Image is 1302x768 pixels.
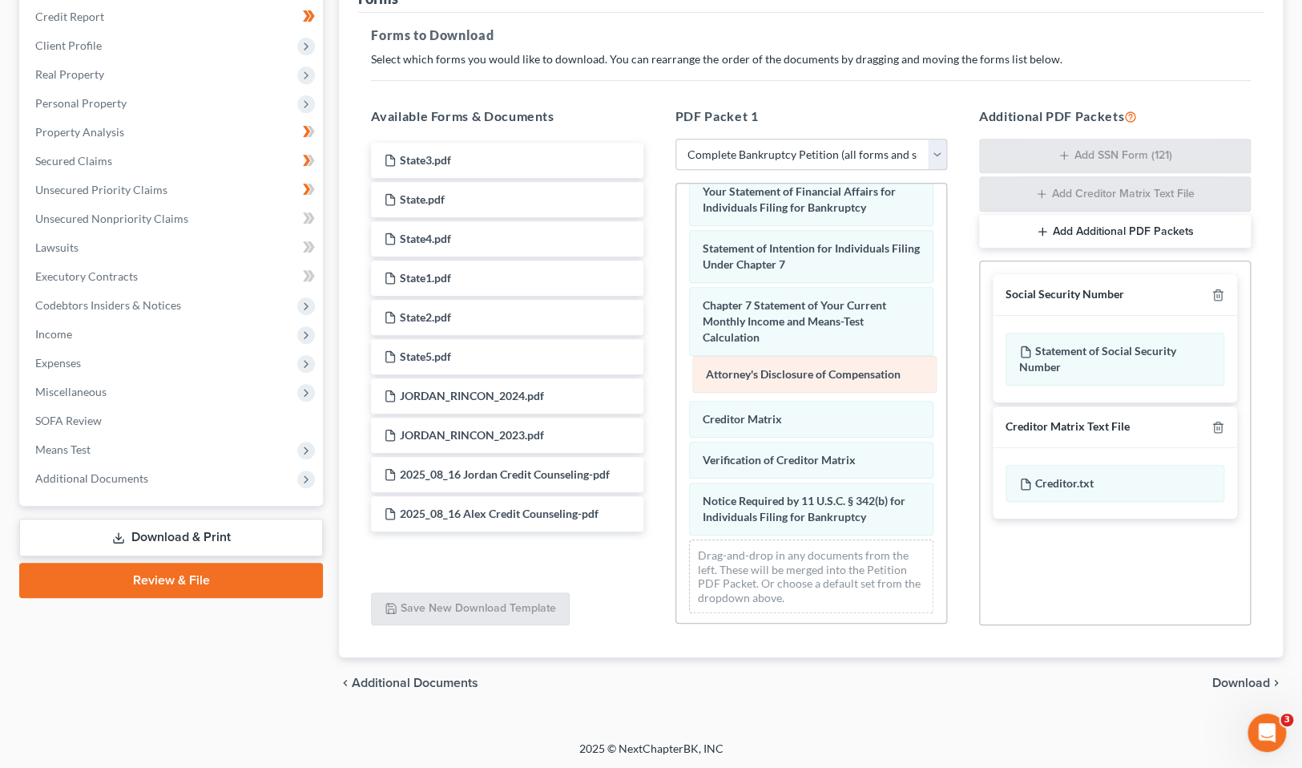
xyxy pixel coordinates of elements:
button: Add SSN Form (121) [979,139,1251,174]
div: Creditor Matrix Text File [1006,419,1130,435]
span: Creditor Matrix [703,412,782,426]
span: 2025_08_16 Alex Credit Counseling-pdf [400,507,599,520]
span: Secured Claims [35,154,112,168]
span: State5.pdf [400,350,451,363]
div: Creditor.txt [1006,465,1224,502]
span: Real Property [35,67,104,81]
span: Income [35,327,72,341]
h5: Additional PDF Packets [979,107,1251,126]
iframe: Intercom live chat [1248,713,1286,752]
i: chevron_right [1270,677,1283,689]
i: chevron_left [339,677,352,689]
span: Notice Required by 11 U.S.C. § 342(b) for Individuals Filing for Bankruptcy [703,494,905,523]
span: Property Analysis [35,125,124,139]
h5: Available Forms & Documents [371,107,643,126]
span: State.pdf [400,192,445,206]
a: Property Analysis [22,118,323,147]
a: Review & File [19,563,323,598]
span: Additional Documents [352,677,478,689]
span: Codebtors Insiders & Notices [35,298,181,312]
a: Unsecured Nonpriority Claims [22,204,323,233]
button: Add Creditor Matrix Text File [979,176,1251,212]
span: Expenses [35,356,81,370]
h5: PDF Packet 1 [675,107,947,126]
span: JORDAN_RINCON_2023.pdf [400,428,544,442]
span: Download [1212,677,1270,689]
p: Select which forms you would like to download. You can rearrange the order of the documents by dr... [371,51,1251,67]
span: 2025_08_16 Jordan Credit Counseling-pdf [400,467,610,481]
a: Lawsuits [22,233,323,262]
a: SOFA Review [22,406,323,435]
div: Statement of Social Security Number [1006,333,1224,386]
span: Lawsuits [35,241,79,254]
span: Miscellaneous [35,385,107,398]
span: Personal Property [35,96,127,110]
span: State3.pdf [400,153,451,167]
a: Secured Claims [22,147,323,176]
div: Social Security Number [1006,287,1124,302]
a: Executory Contracts [22,262,323,291]
div: Drag-and-drop in any documents from the left. These will be merged into the Petition PDF Packet. ... [689,540,933,613]
span: State2.pdf [400,310,451,324]
span: Executory Contracts [35,269,138,283]
span: Unsecured Priority Claims [35,183,167,196]
span: 3 [1280,713,1293,726]
span: Statement of Intention for Individuals Filing Under Chapter 7 [703,241,920,271]
button: Download chevron_right [1212,677,1283,689]
span: JORDAN_RINCON_2024.pdf [400,389,544,402]
button: Save New Download Template [371,592,570,626]
a: Download & Print [19,519,323,556]
span: Unsecured Nonpriority Claims [35,212,188,225]
a: Unsecured Priority Claims [22,176,323,204]
span: SOFA Review [35,414,102,427]
span: Means Test [35,443,91,456]
span: State4.pdf [400,232,451,245]
h5: Forms to Download [371,26,1251,45]
a: chevron_left Additional Documents [339,677,478,689]
span: State1.pdf [400,271,451,285]
span: Chapter 7 Statement of Your Current Monthly Income and Means-Test Calculation [703,298,886,344]
span: Credit Report [35,10,104,23]
span: Attorney's Disclosure of Compensation [706,367,901,381]
a: Credit Report [22,2,323,31]
button: Add Additional PDF Packets [979,215,1251,249]
span: Verification of Creditor Matrix [703,453,856,467]
span: Client Profile [35,38,102,52]
span: Additional Documents [35,471,148,485]
span: Your Statement of Financial Affairs for Individuals Filing for Bankruptcy [703,184,896,214]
